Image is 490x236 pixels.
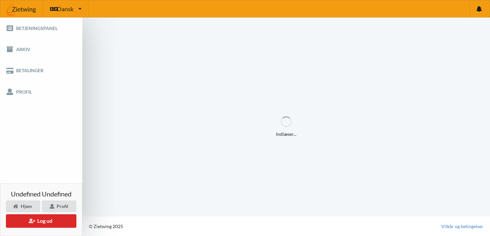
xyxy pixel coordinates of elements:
[6,214,76,228] button: Log ud
[42,200,76,212] div: Profil
[57,6,73,12] span: Dansk
[276,116,296,137] div: Indlæser...
[11,191,71,197] span: undefined undefined
[441,223,483,230] a: Vilkår og betingelser
[6,200,40,212] div: Hjem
